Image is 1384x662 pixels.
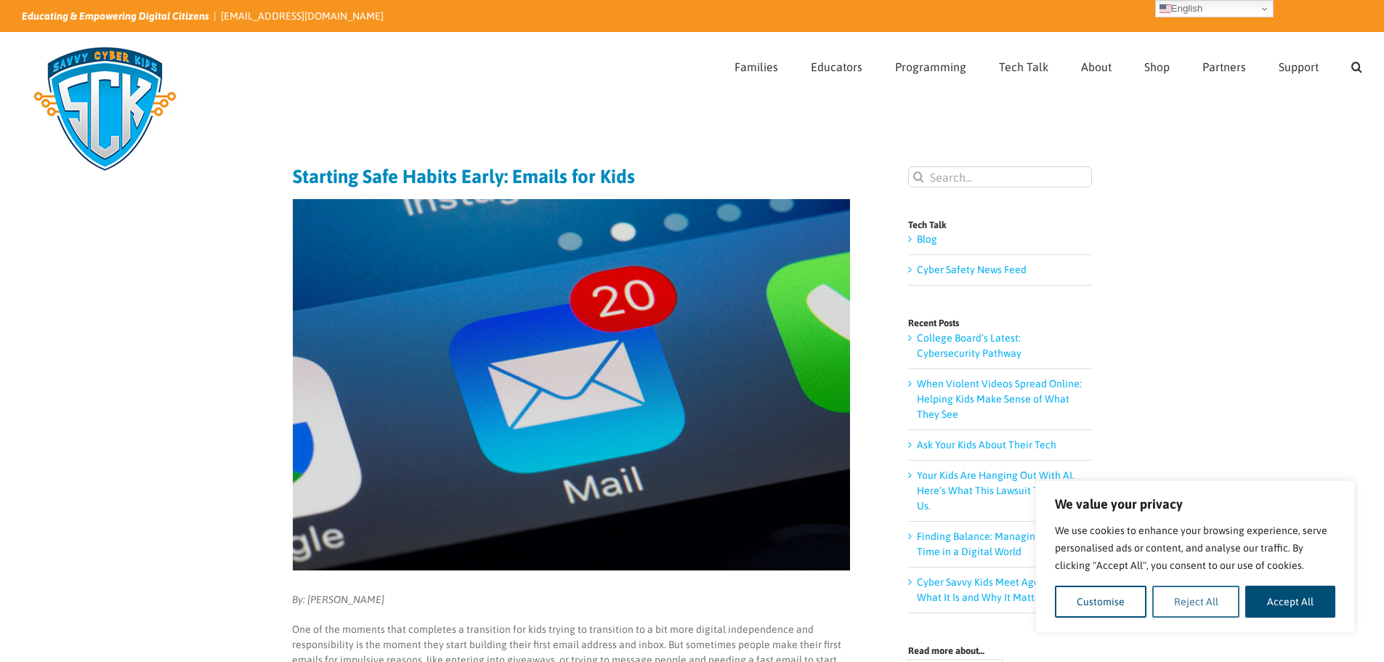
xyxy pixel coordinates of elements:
a: About [1081,33,1112,97]
a: Programming [895,33,966,97]
img: Savvy Cyber Kids Logo [22,36,188,182]
a: Cyber Safety News Feed [917,264,1027,275]
a: Search [1351,33,1362,97]
span: Tech Talk [999,61,1048,73]
span: Educators [811,61,862,73]
a: Ask Your Kids About Their Tech [917,439,1056,451]
p: We value your privacy [1055,496,1335,513]
a: Support [1279,33,1319,97]
h4: Read more about… [908,646,1092,655]
img: en [1160,3,1171,15]
input: Search [908,166,929,187]
input: Search... [908,166,1092,187]
span: Families [735,61,778,73]
h4: Recent Posts [908,318,1092,328]
a: Partners [1202,33,1246,97]
a: Blog [917,233,937,245]
a: When Violent Videos Spread Online: Helping Kids Make Sense of What They See [917,378,1082,420]
h4: Tech Talk [908,220,1092,230]
a: Your Kids Are Hanging Out With AI. Here’s What This Lawsuit Teaches Us. [917,469,1075,512]
a: Families [735,33,778,97]
button: Reject All [1152,586,1240,618]
nav: Main Menu [735,33,1362,97]
p: We use cookies to enhance your browsing experience, serve personalised ads or content, and analys... [1055,522,1335,574]
span: Partners [1202,61,1246,73]
a: Finding Balance: Managing Screen Time in a Digital World [917,530,1075,557]
a: Educators [811,33,862,97]
button: Accept All [1245,586,1335,618]
span: Programming [895,61,966,73]
span: About [1081,61,1112,73]
button: Customise [1055,586,1146,618]
a: Shop [1144,33,1170,97]
em: By: [PERSON_NAME] [292,594,384,605]
a: Tech Talk [999,33,1048,97]
a: Cyber Savvy Kids Meet Agentic AI: What It Is and Why It Matters [917,576,1071,603]
h1: Starting Safe Habits Early: Emails for Kids [293,166,850,187]
span: Support [1279,61,1319,73]
a: College Board’s Latest: Cybersecurity Pathway [917,332,1021,359]
i: Educating & Empowering Digital Citizens [22,10,209,22]
span: Shop [1144,61,1170,73]
a: [EMAIL_ADDRESS][DOMAIN_NAME] [221,10,384,22]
